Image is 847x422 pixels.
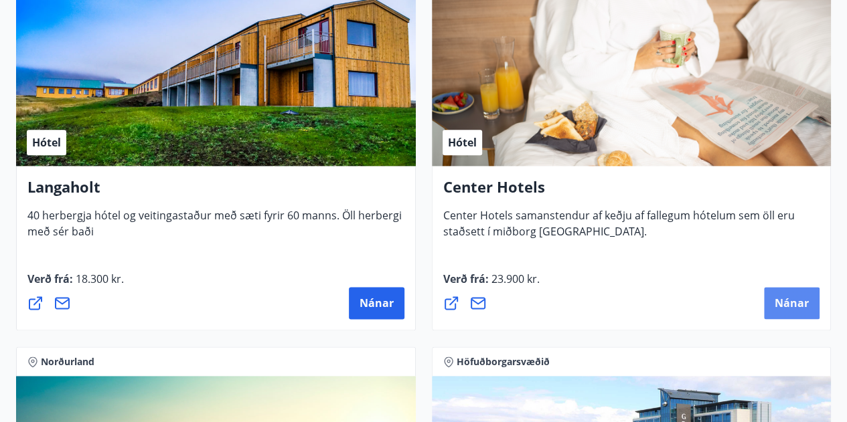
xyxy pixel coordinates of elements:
span: Höfuðborgarsvæðið [457,355,550,368]
h4: Center Hotels [443,177,820,207]
span: Norðurland [41,355,94,368]
span: Hótel [448,135,477,150]
span: Verð frá : [27,272,124,297]
span: Nánar [775,296,809,310]
span: Nánar [360,296,394,310]
h4: Langaholt [27,177,404,207]
span: 23.900 kr. [489,272,540,286]
span: 40 herbergja hótel og veitingastaður með sæti fyrir 60 manns. Öll herbergi með sér baði [27,208,402,249]
button: Nánar [349,287,404,319]
span: Center Hotels samanstendur af keðju af fallegum hótelum sem öll eru staðsett í miðborg [GEOGRAPHI... [443,208,795,249]
span: Hótel [32,135,61,150]
button: Nánar [764,287,820,319]
span: Verð frá : [443,272,540,297]
span: 18.300 kr. [73,272,124,286]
